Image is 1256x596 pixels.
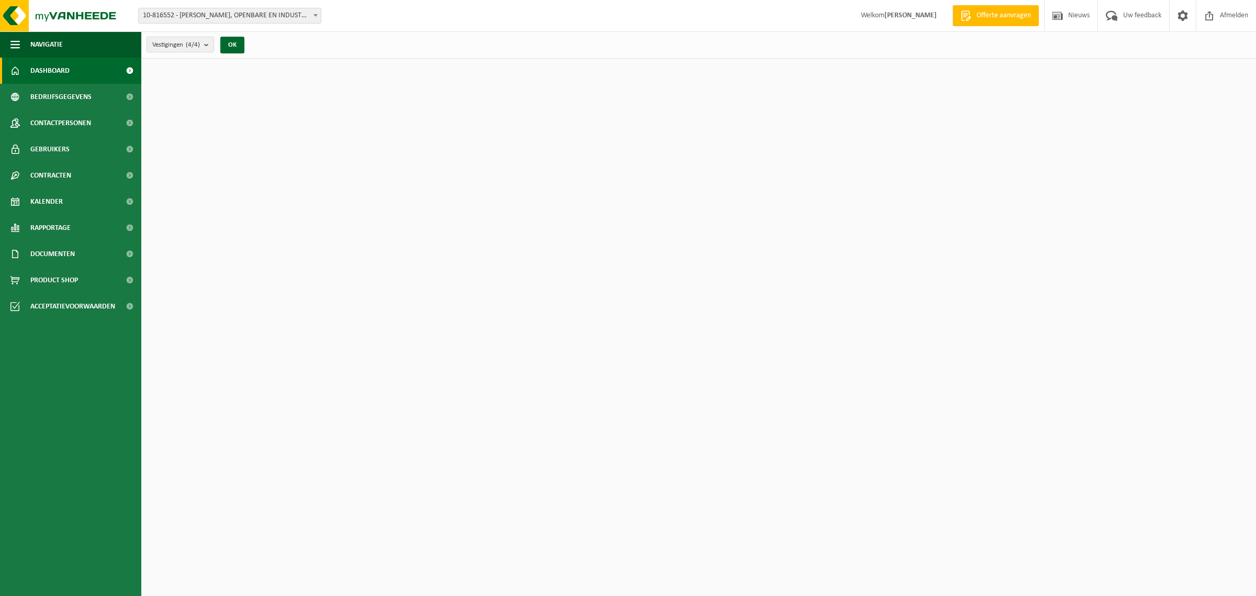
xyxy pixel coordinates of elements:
[884,12,937,19] strong: [PERSON_NAME]
[30,241,75,267] span: Documenten
[30,293,115,319] span: Acceptatievoorwaarden
[30,31,63,58] span: Navigatie
[220,37,244,53] button: OK
[186,41,200,48] count: (4/4)
[30,110,91,136] span: Contactpersonen
[138,8,321,24] span: 10-816552 - VICTOR PEETERS, OPENBARE EN INDUSTRIËLE WERKEN HERENTALS - HERENTALS
[30,267,78,293] span: Product Shop
[152,37,200,53] span: Vestigingen
[147,37,214,52] button: Vestigingen(4/4)
[30,58,70,84] span: Dashboard
[30,189,63,215] span: Kalender
[952,5,1039,26] a: Offerte aanvragen
[30,84,92,110] span: Bedrijfsgegevens
[30,215,71,241] span: Rapportage
[974,10,1034,21] span: Offerte aanvragen
[30,162,71,189] span: Contracten
[30,136,70,162] span: Gebruikers
[139,8,321,23] span: 10-816552 - VICTOR PEETERS, OPENBARE EN INDUSTRIËLE WERKEN HERENTALS - HERENTALS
